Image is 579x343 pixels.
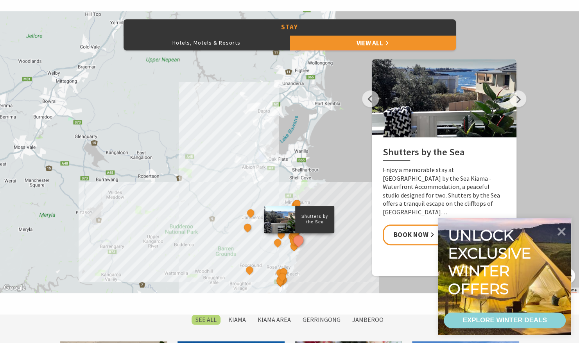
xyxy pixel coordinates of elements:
label: SEE All [192,315,220,325]
a: Book Now [383,224,446,245]
button: See detail about EagleView Park [244,265,255,275]
button: Stay [124,19,456,35]
button: See detail about Jamberoo Valley Farm Cottages [242,223,253,233]
label: Gerringong [299,315,344,325]
button: See detail about Shutters by the Sea [291,233,305,247]
label: Jamberoo [348,315,387,325]
button: See detail about Coast and Country Holidays [275,276,285,286]
p: Enjoy a memorable stay at [GEOGRAPHIC_DATA] by the Sea Kiama - Waterfront Accommodation, a peacef... [383,166,506,217]
button: Hotels, Motels & Resorts [124,35,290,50]
button: See detail about Werri Beach Holiday Park [277,271,287,282]
button: See detail about Cicada Luxury Camping [272,223,282,233]
button: See detail about Bask at Loves Bay [289,241,299,251]
button: See detail about Saddleback Grove [272,237,283,248]
button: See detail about Jamberoo Pub and Saleyard Motel [246,208,256,218]
label: Kiama [224,315,250,325]
button: Previous [362,90,379,107]
img: Google [2,283,28,293]
div: EXPLORE WINTER DEALS [462,312,547,328]
a: EXPLORE WINTER DEALS [444,312,566,328]
a: View All [290,35,456,50]
a: Open this area in Google Maps (opens a new window) [2,283,28,293]
p: Shutters by the Sea [295,213,334,226]
label: Kiama Area [254,315,295,325]
button: See detail about Greyleigh Kiama [276,229,286,239]
div: Unlock exclusive winter offers [448,226,534,298]
h2: Shutters by the Sea [383,147,506,161]
button: Next [509,90,526,107]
